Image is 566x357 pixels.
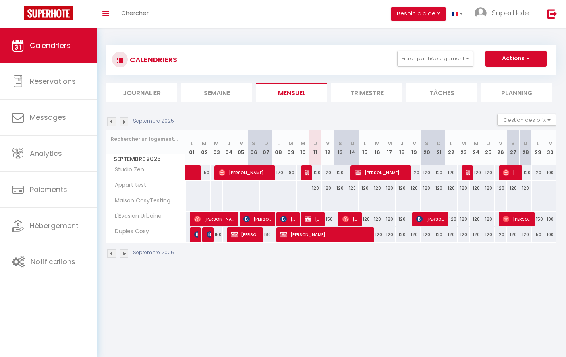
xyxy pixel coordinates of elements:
div: 120 [371,181,383,196]
th: 10 [297,130,309,165]
img: logout [547,9,557,19]
abbr: M [461,140,466,147]
th: 18 [396,130,408,165]
div: 120 [383,227,396,242]
li: Tâches [406,83,477,102]
abbr: S [425,140,429,147]
span: Maison CosyTesting [108,196,172,205]
abbr: V [499,140,502,147]
div: 150 [532,212,544,226]
span: Messages [30,112,66,122]
div: 120 [371,227,383,242]
div: 120 [322,165,334,180]
span: [PERSON_NAME] [503,211,531,226]
th: 01 [186,130,198,165]
span: [PERSON_NAME] [503,165,519,180]
div: 120 [458,212,470,226]
abbr: J [487,140,490,147]
span: [PERSON_NAME] [280,211,297,226]
img: ... [475,7,487,19]
div: 120 [470,181,482,196]
div: 120 [421,227,433,242]
span: Analytics [30,148,62,158]
div: 150 [532,227,544,242]
span: Réservations [30,76,76,86]
th: 23 [458,130,470,165]
div: 120 [482,227,495,242]
span: Notifications [31,257,75,267]
div: 120 [408,227,420,242]
div: 120 [519,165,531,180]
li: Mensuel [256,83,327,102]
abbr: M [214,140,219,147]
div: 120 [346,181,359,196]
div: 120 [433,227,445,242]
span: [PERSON_NAME] [231,227,260,242]
th: 25 [482,130,495,165]
div: 120 [445,212,458,226]
div: 120 [309,165,322,180]
div: 120 [458,227,470,242]
div: 120 [359,181,371,196]
li: Planning [481,83,552,102]
div: 150 [322,212,334,226]
div: 100 [544,212,556,226]
abbr: S [338,140,342,147]
span: [PERSON_NAME] [280,227,371,242]
div: 170 [272,165,284,180]
li: Semaine [181,83,252,102]
span: Duplex Cosy [108,227,151,236]
div: 120 [396,181,408,196]
p: Septembre 2025 [133,117,174,125]
abbr: D [437,140,441,147]
div: 120 [309,181,322,196]
th: 28 [519,130,531,165]
abbr: S [511,140,515,147]
div: 150 [211,227,223,242]
input: Rechercher un logement... [111,132,181,146]
span: [PERSON_NAME] [207,227,211,242]
div: 120 [482,165,495,180]
span: Studio Zen [108,165,146,174]
li: Trimestre [331,83,402,102]
abbr: J [227,140,230,147]
img: Super Booking [24,6,73,20]
div: 120 [470,165,482,180]
th: 04 [223,130,235,165]
th: 22 [445,130,458,165]
span: L'Evasion Urbaine [108,212,164,221]
div: 100 [544,165,556,180]
th: 05 [235,130,247,165]
abbr: J [400,140,404,147]
button: Ouvrir le widget de chat LiveChat [6,3,30,27]
div: 120 [371,212,383,226]
div: 120 [507,181,519,196]
abbr: M [474,140,479,147]
div: 120 [470,227,482,242]
span: SuperHote [492,8,529,18]
th: 21 [433,130,445,165]
abbr: M [375,140,380,147]
span: [PERSON_NAME] [416,211,445,226]
th: 20 [421,130,433,165]
div: 120 [322,181,334,196]
span: [PERSON_NAME] [194,211,235,226]
div: 120 [334,165,346,180]
th: 17 [383,130,396,165]
th: 29 [532,130,544,165]
button: Gestion des prix [497,114,556,126]
div: 120 [482,212,495,226]
abbr: V [413,140,416,147]
abbr: L [364,140,366,147]
abbr: L [450,140,452,147]
li: Journalier [106,83,177,102]
div: 120 [433,181,445,196]
span: [PERSON_NAME] [243,211,272,226]
abbr: S [252,140,255,147]
abbr: V [326,140,330,147]
div: 120 [519,227,531,242]
th: 13 [334,130,346,165]
div: 120 [495,181,507,196]
div: 120 [445,181,458,196]
div: 120 [359,212,371,226]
